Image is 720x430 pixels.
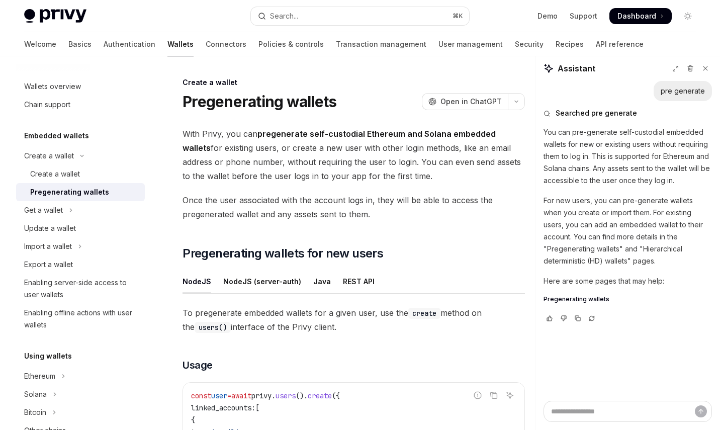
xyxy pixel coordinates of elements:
button: Open in ChatGPT [422,93,508,110]
span: Open in ChatGPT [440,97,502,107]
button: Report incorrect code [471,389,484,402]
div: Create a wallet [183,77,525,88]
span: To pregenerate embedded wallets for a given user, use the method on the interface of the Privy cl... [183,306,525,334]
button: Open search [251,7,470,25]
div: Enabling server-side access to user wallets [24,277,139,301]
div: Create a wallet [30,168,80,180]
button: Vote that response was not good [558,313,570,323]
img: light logo [24,9,86,23]
div: Create a wallet [24,150,74,162]
h5: Using wallets [24,350,72,362]
button: Searched pre generate [544,108,712,118]
div: Ethereum [24,370,55,382]
div: Enabling offline actions with user wallets [24,307,139,331]
textarea: Ask a question... [544,401,712,422]
div: Export a wallet [24,259,73,271]
a: Export a wallet [16,255,145,274]
h5: Embedded wallets [24,130,89,142]
button: Copy chat response [572,313,584,323]
button: Toggle Import a wallet section [16,237,145,255]
span: . [272,391,276,400]
button: Toggle Create a wallet section [16,147,145,165]
a: Update a wallet [16,219,145,237]
span: Pregenerating wallets for new users [183,245,383,262]
span: create [308,391,332,400]
button: Reload last chat [586,313,598,323]
a: Support [570,11,597,21]
a: Dashboard [609,8,672,24]
p: Here are some pages that may help: [544,275,712,287]
p: For new users, you can pre-generate wallets when you create or import them. For existing users, y... [544,195,712,267]
code: create [408,308,440,319]
span: ({ [332,391,340,400]
a: Pregenerating wallets [16,183,145,201]
span: const [191,391,211,400]
code: users() [195,322,231,333]
a: Connectors [206,32,246,56]
div: Chain support [24,99,70,111]
button: Toggle Ethereum section [16,367,145,385]
span: Dashboard [617,11,656,21]
div: Solana [24,388,47,400]
span: Once the user associated with the account logs in, they will be able to access the pregenerated w... [183,193,525,221]
div: Import a wallet [24,240,72,252]
a: Wallets [167,32,194,56]
div: NodeJS (server-auth) [223,270,301,293]
strong: pregenerate self-custodial Ethereum and Solana embedded wallets [183,129,496,153]
button: Copy the contents from the code block [487,389,500,402]
a: Security [515,32,544,56]
a: Policies & controls [258,32,324,56]
span: Pregenerating wallets [544,295,609,303]
span: ⌘ K [453,12,463,20]
p: You can pre-generate self-custodial embedded wallets for new or existing users without requiring ... [544,126,712,187]
h1: Pregenerating wallets [183,93,336,111]
a: Basics [68,32,92,56]
div: REST API [343,270,375,293]
button: Toggle Bitcoin section [16,403,145,421]
div: Update a wallet [24,222,76,234]
span: await [231,391,251,400]
button: Ask AI [503,389,516,402]
span: users [276,391,296,400]
button: Toggle Solana section [16,385,145,403]
div: Pregenerating wallets [30,186,109,198]
a: Pregenerating wallets [544,295,712,303]
span: Assistant [558,62,595,74]
button: Send message [695,405,707,417]
a: Welcome [24,32,56,56]
div: pre generate [661,86,705,96]
span: privy [251,391,272,400]
a: User management [438,32,503,56]
span: (). [296,391,308,400]
div: Java [313,270,331,293]
span: Usage [183,358,213,372]
a: Create a wallet [16,165,145,183]
a: Wallets overview [16,77,145,96]
a: Demo [537,11,558,21]
a: Recipes [556,32,584,56]
a: Enabling offline actions with user wallets [16,304,145,334]
span: Searched pre generate [556,108,637,118]
div: Search... [270,10,298,22]
a: API reference [596,32,644,56]
div: Bitcoin [24,406,46,418]
div: Get a wallet [24,204,63,216]
a: Chain support [16,96,145,114]
span: With Privy, you can for existing users, or create a new user with other login methods, like an em... [183,127,525,183]
a: Enabling server-side access to user wallets [16,274,145,304]
span: = [227,391,231,400]
span: user [211,391,227,400]
a: Transaction management [336,32,426,56]
div: Wallets overview [24,80,81,93]
button: Toggle dark mode [680,8,696,24]
button: Toggle Get a wallet section [16,201,145,219]
a: Authentication [104,32,155,56]
div: NodeJS [183,270,211,293]
button: Vote that response was good [544,313,556,323]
